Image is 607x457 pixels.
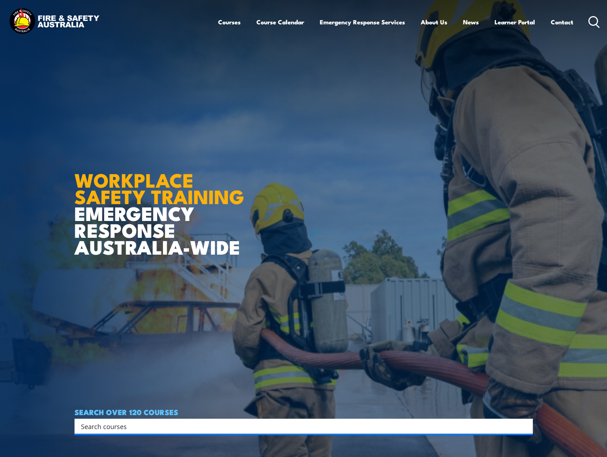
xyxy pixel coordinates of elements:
[256,13,304,32] a: Course Calendar
[495,13,535,32] a: Learner Portal
[551,13,573,32] a: Contact
[218,13,241,32] a: Courses
[463,13,479,32] a: News
[81,421,517,432] input: Search input
[520,421,530,431] button: Search magnifier button
[82,421,519,431] form: Search form
[74,164,244,211] strong: WORKPLACE SAFETY TRAINING
[74,153,250,255] h1: EMERGENCY RESPONSE AUSTRALIA-WIDE
[74,408,533,416] h4: SEARCH OVER 120 COURSES
[421,13,447,32] a: About Us
[320,13,405,32] a: Emergency Response Services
